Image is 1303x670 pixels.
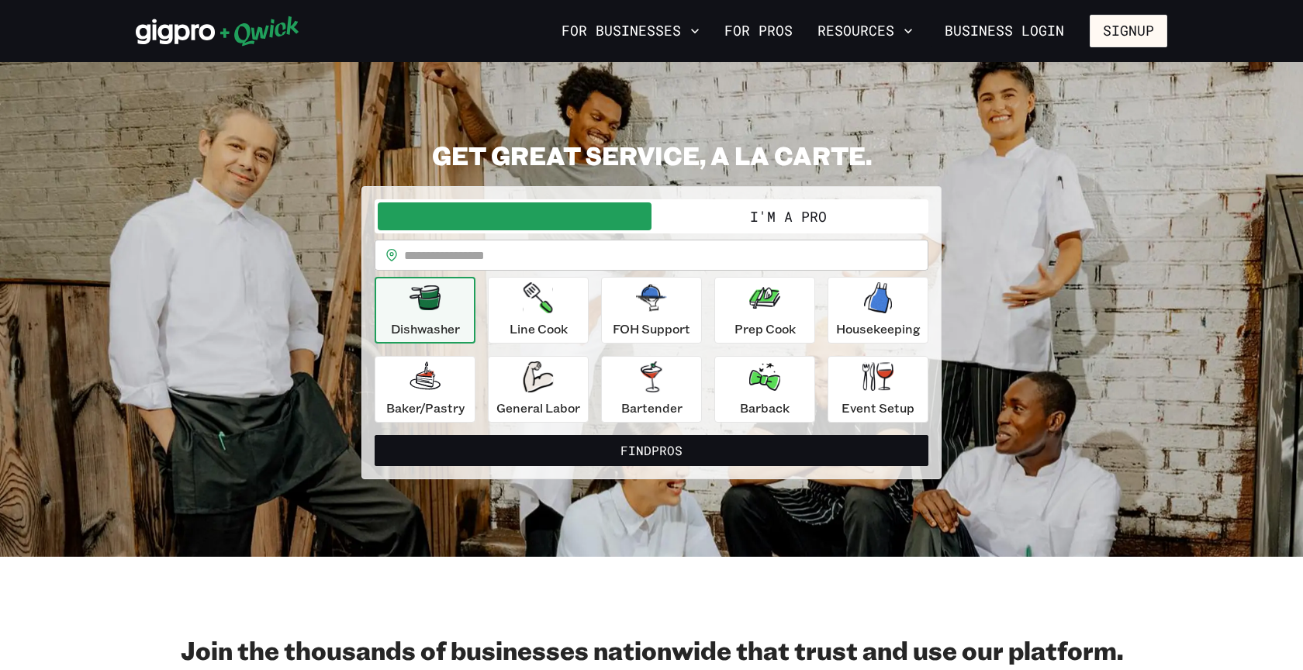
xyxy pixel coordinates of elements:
button: FOH Support [601,277,702,344]
p: Baker/Pastry [386,399,465,417]
button: Housekeeping [828,277,928,344]
button: Line Cook [488,277,589,344]
button: Dishwasher [375,277,475,344]
button: Event Setup [828,356,928,423]
button: Bartender [601,356,702,423]
p: Dishwasher [391,319,460,338]
button: I'm a Business [378,202,651,230]
p: General Labor [496,399,580,417]
h2: GET GREAT SERVICE, A LA CARTE. [361,140,942,171]
p: Bartender [621,399,683,417]
button: Resources [811,18,919,44]
button: For Businesses [555,18,706,44]
p: Barback [740,399,790,417]
p: Housekeeping [836,319,921,338]
button: I'm a Pro [651,202,925,230]
a: For Pros [718,18,799,44]
button: General Labor [488,356,589,423]
p: Line Cook [510,319,568,338]
p: FOH Support [613,319,690,338]
a: Business Login [931,15,1077,47]
button: Barback [714,356,815,423]
p: Event Setup [842,399,914,417]
h2: Join the thousands of businesses nationwide that trust and use our platform. [136,634,1167,665]
button: Baker/Pastry [375,356,475,423]
p: Prep Cook [734,319,796,338]
button: FindPros [375,435,928,466]
button: Prep Cook [714,277,815,344]
button: Signup [1090,15,1167,47]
